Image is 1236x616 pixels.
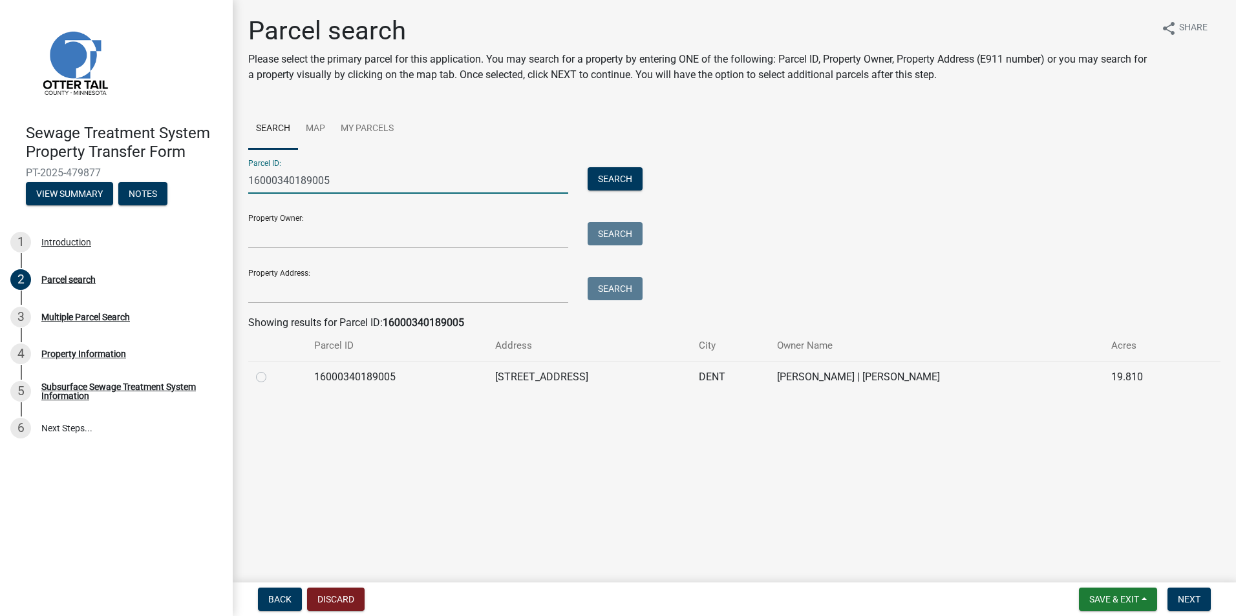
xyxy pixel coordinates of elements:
[26,189,113,200] wm-modal-confirm: Summary
[10,418,31,438] div: 6
[588,222,643,245] button: Search
[487,331,690,361] th: Address
[248,52,1151,83] p: Please select the primary parcel for this application. You may search for a property by entering ...
[26,14,123,110] img: Otter Tail County, Minnesota
[26,167,207,179] span: PT-2025-479877
[118,189,167,200] wm-modal-confirm: Notes
[487,361,690,393] td: [STREET_ADDRESS]
[588,167,643,190] button: Search
[1179,21,1208,36] span: Share
[588,277,643,300] button: Search
[118,182,167,205] button: Notes
[1167,588,1211,611] button: Next
[307,588,365,611] button: Discard
[41,313,130,322] div: Multiple Parcel Search
[1103,361,1192,393] td: 19.810
[306,361,488,393] td: 16000340189005
[10,269,31,290] div: 2
[258,588,302,611] button: Back
[26,124,222,161] h4: Sewage Treatment System Property Transfer Form
[248,315,1220,331] div: Showing results for Parcel ID:
[248,15,1151,46] h1: Parcel search
[10,344,31,364] div: 4
[26,182,113,205] button: View Summary
[1089,594,1139,604] span: Save & Exit
[268,594,292,604] span: Back
[383,316,464,329] strong: 16000340189005
[41,349,126,358] div: Property Information
[41,382,212,400] div: Subsurface Sewage Treatment System Information
[769,361,1103,393] td: [PERSON_NAME] | [PERSON_NAME]
[10,307,31,327] div: 3
[298,108,333,150] a: Map
[1161,21,1177,36] i: share
[691,331,770,361] th: City
[1079,588,1157,611] button: Save & Exit
[333,108,401,150] a: My Parcels
[691,361,770,393] td: DENT
[10,232,31,252] div: 1
[1178,594,1200,604] span: Next
[41,275,96,284] div: Parcel search
[10,381,31,402] div: 5
[769,331,1103,361] th: Owner Name
[41,238,91,247] div: Introduction
[248,108,298,150] a: Search
[306,331,488,361] th: Parcel ID
[1103,331,1192,361] th: Acres
[1151,15,1218,41] button: shareShare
